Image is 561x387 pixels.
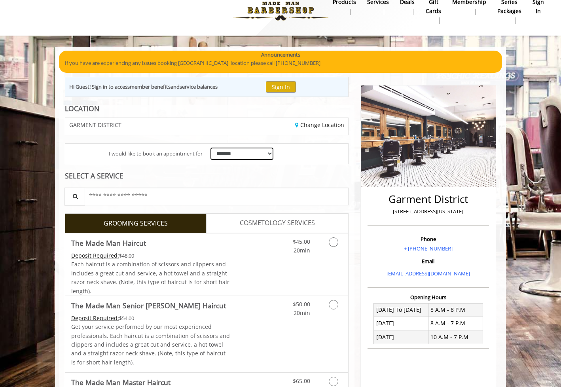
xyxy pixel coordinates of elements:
[368,294,489,300] h3: Opening Hours
[370,193,487,205] h2: Garment District
[374,330,428,344] td: [DATE]
[71,314,230,322] div: $54.00
[71,260,229,294] span: Each haircut is a combination of scissors and clippers and includes a great cut and service, a ho...
[428,317,483,330] td: 8 A.M - 7 P.M
[71,314,119,322] span: This service needs some Advance to be paid before we block your appointment
[294,309,310,317] span: 20min
[71,251,230,260] div: $48.00
[180,83,218,90] b: service balances
[266,81,296,93] button: Sign In
[69,122,121,128] span: GARMENT DISTRICT
[130,83,171,90] b: member benefits
[374,317,428,330] td: [DATE]
[71,300,226,311] b: The Made Man Senior [PERSON_NAME] Haircut
[370,258,487,264] h3: Email
[71,237,146,249] b: The Made Man Haircut
[240,218,315,228] span: COSMETOLOGY SERVICES
[65,172,349,180] div: SELECT A SERVICE
[428,330,483,344] td: 10 A.M - 7 P.M
[65,59,496,67] p: If you have are experiencing any issues booking [GEOGRAPHIC_DATA] location please call [PHONE_NUM...
[293,300,310,308] span: $50.00
[374,303,428,317] td: [DATE] To [DATE]
[65,104,99,113] b: LOCATION
[294,247,310,254] span: 20min
[295,121,344,129] a: Change Location
[261,51,300,59] b: Announcements
[71,252,119,259] span: This service needs some Advance to be paid before we block your appointment
[104,218,168,229] span: GROOMING SERVICES
[370,236,487,242] h3: Phone
[428,303,483,317] td: 8 A.M - 8 P.M
[69,83,218,91] div: Hi Guest! Sign in to access and
[387,270,470,277] a: [EMAIL_ADDRESS][DOMAIN_NAME]
[109,150,203,158] span: I would like to book an appointment for
[64,188,85,205] button: Service Search
[404,245,453,252] a: + [PHONE_NUMBER]
[293,377,310,385] span: $65.00
[293,238,310,245] span: $45.00
[71,322,230,367] p: Get your service performed by our most experienced professionals. Each haircut is a combination o...
[370,207,487,216] p: [STREET_ADDRESS][US_STATE]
